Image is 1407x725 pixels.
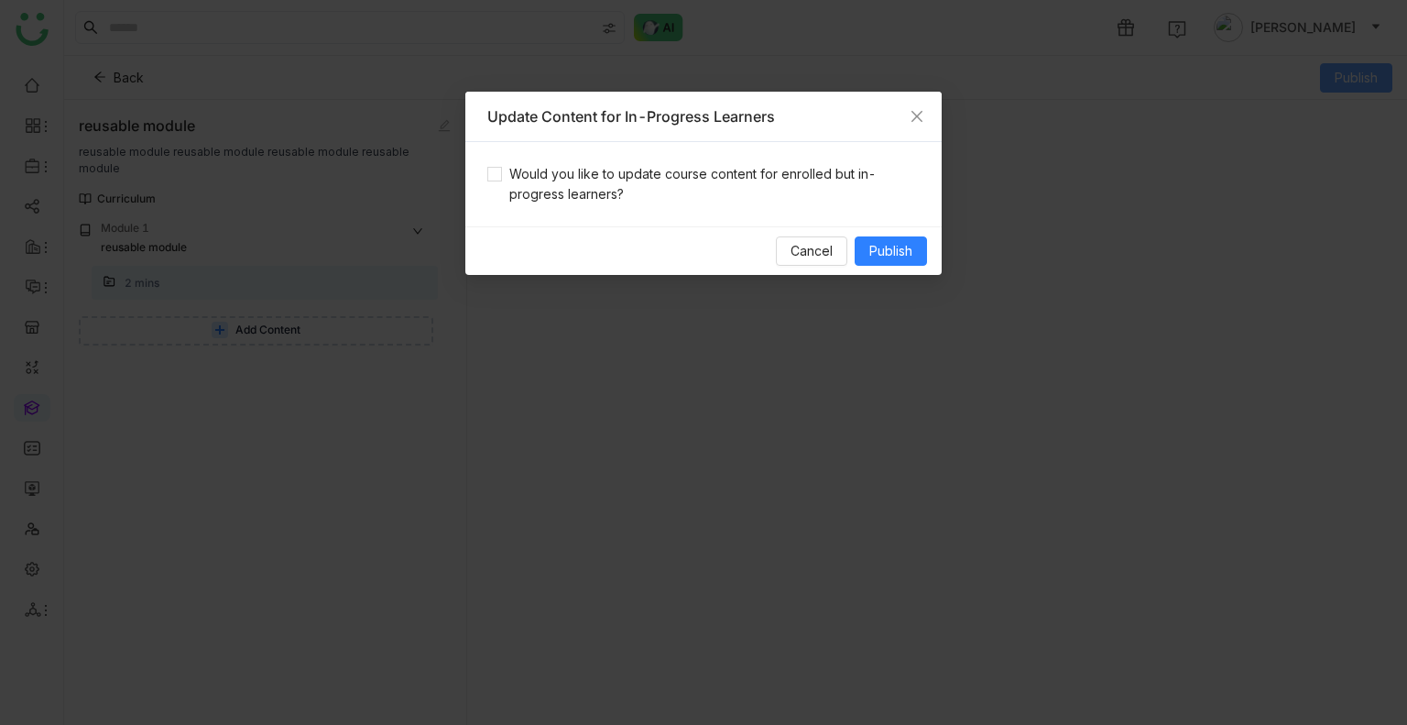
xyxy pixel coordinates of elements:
span: Would you like to update course content for enrolled but in-progress learners? [502,164,920,204]
button: Publish [855,236,927,266]
button: Cancel [776,236,847,266]
span: Cancel [791,241,833,261]
span: Publish [869,241,912,261]
div: Update Content for In-Progress Learners [487,106,920,126]
button: Close [892,92,942,141]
